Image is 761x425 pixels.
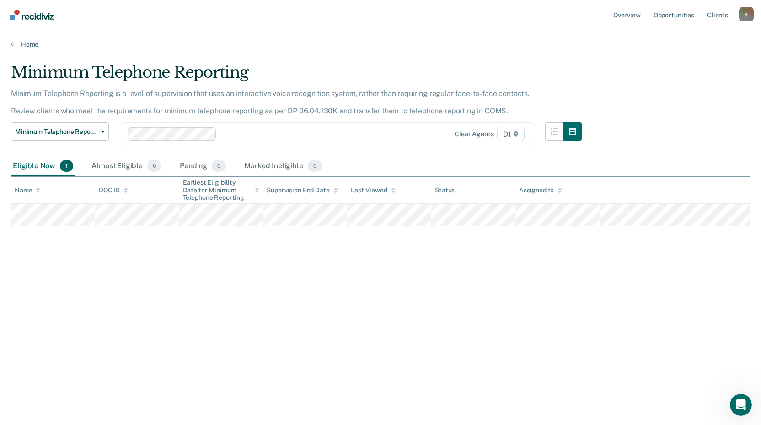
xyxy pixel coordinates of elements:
div: Status [435,186,455,194]
div: Supervision End Date [267,186,338,194]
span: 0 [147,160,161,172]
div: Almost Eligible0 [90,156,163,176]
p: Minimum Telephone Reporting is a level of supervision that uses an interactive voice recognition ... [11,89,530,115]
div: Minimum Telephone Reporting [11,63,582,89]
div: Marked Ineligible0 [242,156,324,176]
span: 1 [60,160,73,172]
div: K [739,7,754,21]
span: D1 [497,127,525,141]
div: Earliest Eligibility Date for Minimum Telephone Reporting [183,179,260,202]
div: DOC ID [99,186,128,194]
button: Minimum Telephone Reporting [11,122,109,141]
div: Name [15,186,40,194]
div: Eligible Now1 [11,156,75,176]
div: Assigned to [519,186,562,194]
div: Clear agents [455,130,493,138]
img: Recidiviz [10,10,54,20]
div: Pending0 [178,156,228,176]
span: 0 [212,160,226,172]
span: 0 [308,160,322,172]
iframe: Intercom live chat [730,394,752,416]
div: Last Viewed [351,186,395,194]
span: Minimum Telephone Reporting [15,128,97,136]
button: Profile dropdown button [739,7,754,21]
a: Home [11,40,750,48]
